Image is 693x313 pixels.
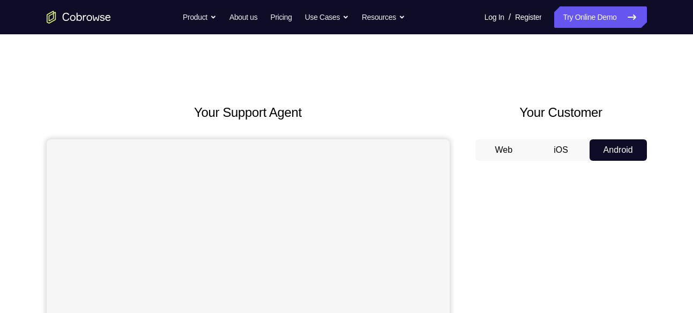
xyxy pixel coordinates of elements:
button: Android [590,139,647,161]
a: Log In [485,6,504,28]
a: Register [515,6,541,28]
h2: Your Customer [475,103,647,122]
a: About us [229,6,257,28]
a: Go to the home page [47,11,111,24]
h2: Your Support Agent [47,103,450,122]
button: iOS [532,139,590,161]
button: Use Cases [305,6,349,28]
button: Web [475,139,533,161]
a: Pricing [270,6,292,28]
button: Resources [362,6,405,28]
span: / [509,11,511,24]
button: Product [183,6,217,28]
a: Try Online Demo [554,6,646,28]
